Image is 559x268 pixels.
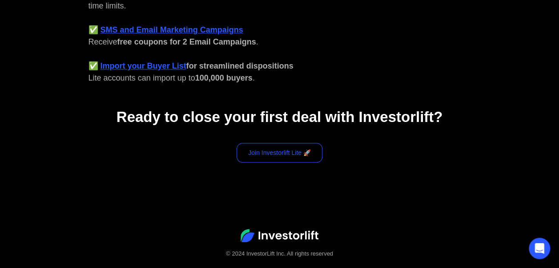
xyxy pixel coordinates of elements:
a: Import your Buyer List [101,61,186,70]
strong: ✅ [88,25,98,34]
strong: ✅ [88,61,98,70]
a: SMS and Email Marketing Campaigns [101,25,243,34]
strong: 100,000 buyers [195,73,253,82]
strong: free coupons for 2 Email Campaigns [117,37,256,46]
strong: Ready to close your first deal with Investorlift? [117,109,442,125]
div: Open Intercom Messenger [529,238,550,259]
a: Join Investorlift Lite 🚀 [237,143,322,162]
div: © 2024 InvestorLift Inc. All rights reserved [18,249,541,258]
strong: for streamlined dispositions [186,61,294,70]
